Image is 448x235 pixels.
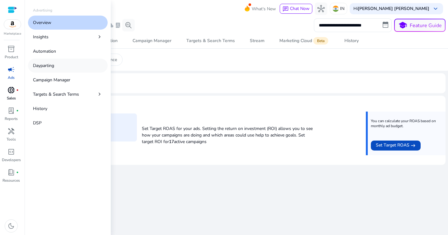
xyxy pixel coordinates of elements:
[353,7,429,11] p: Hi
[96,34,103,40] span: chevron_right
[2,157,21,163] p: Developers
[16,109,19,112] span: fiber_manual_record
[358,6,429,12] b: [PERSON_NAME] [PERSON_NAME]
[16,89,19,91] span: fiber_manual_record
[344,39,359,43] div: History
[96,91,103,97] span: chevron_right
[282,6,289,12] span: chat
[7,66,15,73] span: campaign
[279,38,329,43] div: Marketing Cloud
[7,169,15,176] span: book_4
[252,3,276,14] span: What's New
[125,22,132,29] span: search_insights
[7,127,15,135] span: handyman
[8,75,15,80] p: Ads
[4,20,21,29] img: amazon.svg
[33,19,51,26] p: Overview
[186,39,235,43] div: Targets & Search Terms
[33,91,79,98] p: Targets & Search Terms
[33,120,42,126] p: DSP
[169,139,174,145] b: 17
[33,34,49,40] p: Insights
[250,39,264,43] div: Stream
[33,77,70,83] p: Campaign Manager
[2,178,20,183] p: Resources
[5,54,18,60] p: Product
[340,3,344,14] p: IN
[16,171,19,174] span: fiber_manual_record
[33,7,52,13] p: Advertising
[7,148,15,156] span: code_blocks
[410,22,442,29] p: Feature Guide
[371,141,421,151] button: Set Target ROAS
[313,37,328,45] span: Beta
[7,107,15,114] span: lab_profile
[7,95,16,101] p: Sales
[7,137,16,142] p: Tools
[411,142,416,149] mat-icon: east
[280,4,312,14] button: chatChat Now
[371,118,441,128] p: You can calculate your ROAS based on monthly ad budget.
[333,6,339,12] img: in.svg
[33,48,56,55] p: Automation
[398,21,407,30] span: school
[315,2,327,15] button: hub
[33,62,54,69] p: Dayparting
[33,105,47,112] p: History
[142,122,317,145] p: Set Target ROAS for your ads. Setting the return on investment (ROI) allows you to see how your c...
[4,31,21,36] p: Marketplace
[122,19,135,31] button: search_insights
[7,86,15,94] span: donut_small
[432,5,439,12] span: keyboard_arrow_down
[290,6,310,12] span: Chat Now
[317,5,325,12] span: hub
[115,22,121,28] span: lab_profile
[376,142,409,149] span: Set Target ROAS
[7,222,15,230] span: dark_mode
[133,39,171,43] div: Campaign Manager
[394,19,446,32] button: schoolFeature Guide
[7,45,15,53] span: inventory_2
[5,116,18,122] p: Reports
